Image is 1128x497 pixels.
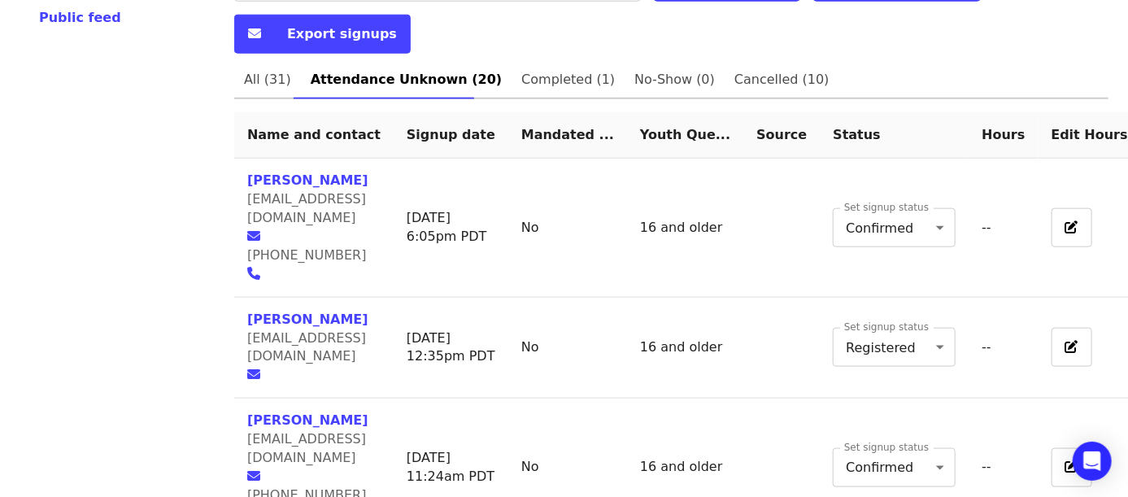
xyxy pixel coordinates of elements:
[833,328,956,367] div: Registered
[247,172,368,188] a: [PERSON_NAME]
[247,367,270,382] a: envelope icon
[625,60,725,99] a: No-Show (0)
[844,443,929,453] label: Set signup status
[833,127,881,142] span: Status
[39,10,121,25] span: Public feed
[248,26,261,41] i: envelope icon
[39,8,195,28] a: Public feed
[844,203,929,213] label: Set signup status
[247,469,270,484] a: envelope icon
[969,112,1038,159] th: Hours
[247,229,260,244] i: envelope icon
[394,298,508,399] td: [DATE] 12:35pm PDT
[301,60,512,99] a: Attendance Unknown (20)
[234,15,411,54] button: Export signups
[247,367,260,382] i: envelope icon
[1065,339,1078,355] i: pen-to-square icon
[725,60,839,99] a: Cancelled (10)
[311,68,503,91] span: Attendance Unknown (20)
[247,431,366,465] span: [EMAIL_ADDRESS][DOMAIN_NAME]
[234,112,394,159] th: Name and contact
[521,127,614,142] span: Mandated Service
[743,112,820,159] th: Source
[247,312,368,327] a: [PERSON_NAME]
[627,298,743,399] td: 16 and older
[1065,459,1078,474] i: pen-to-square icon
[247,191,366,225] span: [EMAIL_ADDRESS][DOMAIN_NAME]
[247,469,260,484] i: envelope icon
[394,159,508,297] td: [DATE] 6:05pm PDT
[512,60,625,99] a: Completed (1)
[521,68,615,91] span: Completed (1)
[287,26,397,41] span: Export signups
[833,208,956,247] div: Confirmed
[634,68,715,91] span: No-Show (0)
[247,412,368,428] a: [PERSON_NAME]
[833,448,956,487] div: Confirmed
[508,298,627,399] td: No
[247,247,367,263] span: [PHONE_NUMBER]
[394,112,508,159] th: Signup date
[969,298,1038,399] td: --
[969,159,1038,297] td: --
[1065,220,1078,235] i: pen-to-square icon
[640,127,730,142] span: Youth Question
[247,229,270,244] a: envelope icon
[844,323,929,333] label: Set signup status
[734,68,830,91] span: Cancelled (10)
[247,330,366,364] span: [EMAIL_ADDRESS][DOMAIN_NAME]
[627,159,743,297] td: 16 and older
[508,159,627,297] td: No
[234,60,301,99] a: All (31)
[247,266,260,281] i: phone icon
[1073,442,1112,481] div: Open Intercom Messenger
[247,266,270,281] a: phone icon
[244,68,291,91] span: All (31)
